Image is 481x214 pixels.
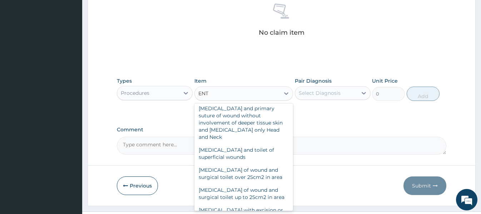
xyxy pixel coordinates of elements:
img: d_794563401_company_1708531726252_794563401 [13,36,29,54]
div: [MEDICAL_DATA] of wound and surgical toilet up to 25cm2 in area [194,184,293,204]
label: Comment [117,127,446,133]
label: Item [194,77,207,84]
label: Unit Price [372,77,398,84]
label: Types [117,78,132,84]
p: No claim item [259,29,304,36]
div: Chat with us now [37,40,120,49]
div: Procedures [121,89,149,97]
div: Select Diagnosis [299,89,341,97]
span: We're online! [41,62,99,135]
div: [MEDICAL_DATA] and primary suture of wound without involvement of deeper tissue skin and [MEDICAL... [194,102,293,144]
button: Submit [403,176,446,195]
textarea: Type your message and hit 'Enter' [4,140,136,165]
div: [MEDICAL_DATA] of wound and surgical toilet over 25cm2 in area [194,164,293,184]
button: Previous [117,176,158,195]
label: Pair Diagnosis [295,77,332,84]
button: Add [407,87,440,101]
div: [MEDICAL_DATA] and toilet of superficial wounds [194,144,293,164]
div: Minimize live chat window [117,4,134,21]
